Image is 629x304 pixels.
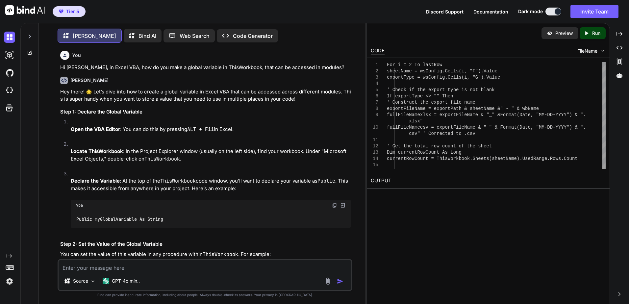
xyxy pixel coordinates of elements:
img: darkChat [4,32,15,43]
span: " - " & wbName [500,106,539,111]
p: Run [592,30,600,37]
span: fullFileNamexlsx = exportFileName & "_" & [387,112,500,117]
span: Documentation [473,9,508,14]
div: 15 [371,162,378,168]
span: Discord Support [426,9,464,14]
span: Vba [76,203,83,208]
p: : You can do this by pressing in Excel. [71,126,351,133]
div: 14 [371,156,378,162]
p: Preview [555,30,573,37]
h2: OUTPUT [367,173,610,189]
button: Discord Support [426,8,464,15]
span: If exportType <> "" Then [387,93,453,99]
img: cloudideIcon [4,85,15,96]
strong: Declare the Variable [71,178,120,184]
span: ormat(Date, "MM-DD-YYYY") & ". [503,125,586,130]
span: der row [503,168,522,174]
span: tName).UsedRange.Rows.Count [503,156,578,161]
img: Open in Browser [340,202,346,208]
span: exportFileName = exportPath & sheetName & [387,106,500,111]
p: : At the top of the code window, you’ll want to declare your variable as . This makes it accessib... [71,177,351,192]
p: Bind AI [138,32,156,40]
img: preview [547,30,553,36]
div: 2 [371,68,378,74]
img: premium [59,10,63,13]
span: ' Check if the export type is not blank [387,87,495,92]
span: currentRowCount = ThisWorkbook.Sheets(shee [387,156,503,161]
span: Tier 5 [66,8,79,15]
img: githubDark [4,67,15,78]
div: 10 [371,124,378,131]
p: You can set the value of this variable in any procedure within . For example: [60,251,351,258]
p: GPT-4o min.. [112,278,140,284]
code: Public [317,178,335,184]
div: 11 [371,137,378,143]
span: csv" ' Corrected to .csv [409,131,475,136]
p: Source [73,278,88,284]
p: Hi [PERSON_NAME], in Excel VBA, how do you make a global variable in ThisWorkbook, that can be ac... [60,64,351,71]
strong: Locate ThisWorkbook [71,148,123,154]
img: Pick Models [90,278,96,284]
div: 8 [371,106,378,112]
span: xlsx" [409,118,423,124]
div: 6 [371,93,378,99]
code: ThisWorkbook [203,251,238,258]
div: 5 [371,87,378,93]
div: 4 [371,81,378,87]
img: Bind AI [5,5,45,15]
span: fullFileNamecsv = exportFileName & "_" & F [387,125,503,130]
span: FileName [577,48,597,54]
span: sheetName = wsConfig.Cells(i, "F").Value [387,68,497,74]
img: chevron down [600,48,606,54]
div: 16 [371,168,378,174]
p: Code Generator [233,32,273,40]
code: ThisWorkbook [160,178,196,184]
div: 7 [371,99,378,106]
img: attachment [324,277,332,285]
div: 1 [371,62,378,68]
h6: You [72,52,81,59]
h6: [PERSON_NAME] [70,77,109,84]
span: ' Check if there are any rows past the hea [387,168,503,174]
span: exportType = wsConfig.Cells(i, "G").Value [387,75,500,80]
strong: Open the VBA Editor [71,126,120,132]
div: CODE [371,47,385,55]
img: darkAi-studio [4,49,15,61]
span: ' Get the total row count of the sheet [387,143,492,149]
img: settings [4,276,15,287]
div: 3 [371,74,378,81]
h3: Step 1: Declare the Global Variable [60,108,351,116]
p: : In the Project Explorer window (usually on the left side), find your workbook. Under "Microsoft... [71,148,351,163]
div: 13 [371,149,378,156]
p: Bind can provide inaccurate information, including about people. Always double-check its answers.... [58,292,352,297]
span: Dim currentRowCount As Long [387,150,462,155]
img: copy [332,203,337,208]
span: For i = 2 To lastRow [387,62,442,67]
img: GPT-4o mini [103,278,109,284]
p: Web Search [180,32,210,40]
span: ' Construct the export file name [387,100,475,105]
img: icon [337,278,343,285]
code: Public myGlobalVariable As String [76,216,164,223]
code: ThisWorkbook [144,156,180,162]
div: 12 [371,143,378,149]
button: Invite Team [570,5,618,18]
p: Hey there! 🌟 Let’s dive into how to create a global variable in Excel VBA that can be accessed ac... [60,88,351,103]
button: premiumTier 5 [53,6,86,17]
h3: Step 2: Set the Value of the Global Variable [60,241,351,248]
p: [PERSON_NAME] [73,32,116,40]
span: Format(Date, "MM-DD-YYYY") & ". [500,112,586,117]
div: 9 [371,112,378,118]
button: Documentation [473,8,508,15]
code: ALT + F11 [187,126,214,133]
span: Dark mode [518,8,543,15]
